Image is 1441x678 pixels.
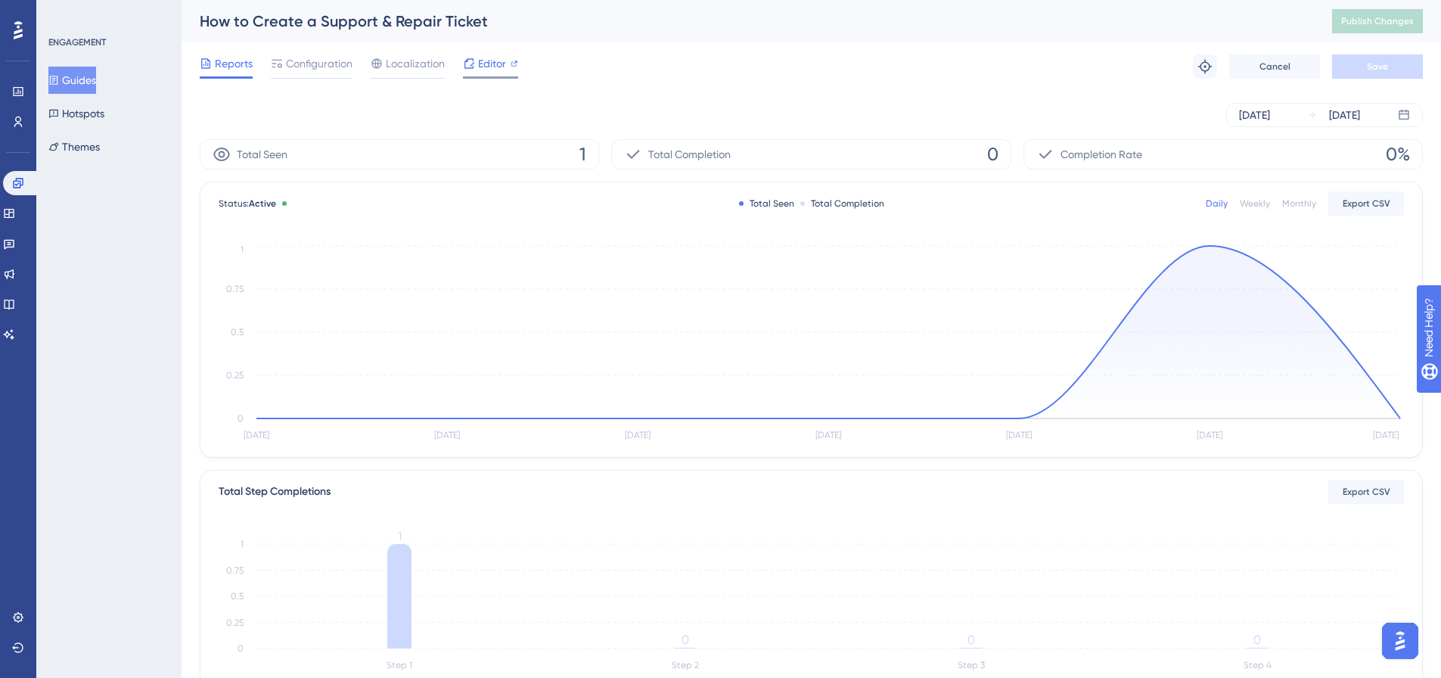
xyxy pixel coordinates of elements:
tspan: 0 [967,633,975,647]
span: Publish Changes [1341,15,1414,27]
tspan: [DATE] [625,430,651,440]
tspan: Step 4 [1244,660,1272,670]
span: Total Completion [648,145,731,163]
span: Configuration [286,54,352,73]
tspan: Step 1 [387,660,412,670]
span: Active [249,198,276,209]
iframe: UserGuiding AI Assistant Launcher [1377,618,1423,664]
button: Cancel [1229,54,1320,79]
div: ENGAGEMENT [48,36,106,48]
span: Export CSV [1343,197,1390,210]
div: Total Seen [739,197,794,210]
span: 0 [987,142,998,166]
button: Export CSV [1328,480,1404,504]
span: Cancel [1259,61,1290,73]
tspan: Step 3 [958,660,985,670]
tspan: 0 [1253,633,1261,647]
span: Total Seen [237,145,287,163]
button: Themes [48,133,100,160]
span: Export CSV [1343,486,1390,498]
button: Export CSV [1328,191,1404,216]
div: How to Create a Support & Repair Ticket [200,11,1294,32]
tspan: 0.75 [226,284,244,294]
tspan: 0.25 [226,370,244,381]
div: Monthly [1282,197,1316,210]
tspan: Step 2 [672,660,699,670]
tspan: 0.5 [231,327,244,337]
span: 0% [1386,142,1410,166]
tspan: [DATE] [1197,430,1222,440]
tspan: [DATE] [815,430,841,440]
button: Hotspots [48,100,104,127]
tspan: [DATE] [1006,430,1032,440]
div: Total Completion [800,197,884,210]
span: Save [1367,61,1388,73]
tspan: 0 [682,633,689,647]
div: Weekly [1240,197,1270,210]
tspan: [DATE] [434,430,460,440]
button: Publish Changes [1332,9,1423,33]
span: Localization [386,54,445,73]
div: Daily [1206,197,1228,210]
tspan: 0 [238,643,244,654]
tspan: [DATE] [1373,430,1399,440]
div: [DATE] [1239,106,1270,124]
tspan: 1 [241,539,244,549]
span: Reports [215,54,253,73]
div: Total Step Completions [219,483,331,501]
tspan: [DATE] [244,430,269,440]
span: 1 [579,142,586,166]
button: Guides [48,67,96,94]
tspan: 1 [398,529,402,543]
tspan: 0 [238,413,244,424]
tspan: 0.25 [226,617,244,628]
span: Need Help? [36,4,95,22]
span: Status: [219,197,276,210]
span: Editor [478,54,506,73]
tspan: 0.5 [231,591,244,602]
div: [DATE] [1329,106,1360,124]
button: Save [1332,54,1423,79]
span: Completion Rate [1061,145,1142,163]
tspan: 1 [241,244,244,255]
tspan: 0.75 [226,565,244,576]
